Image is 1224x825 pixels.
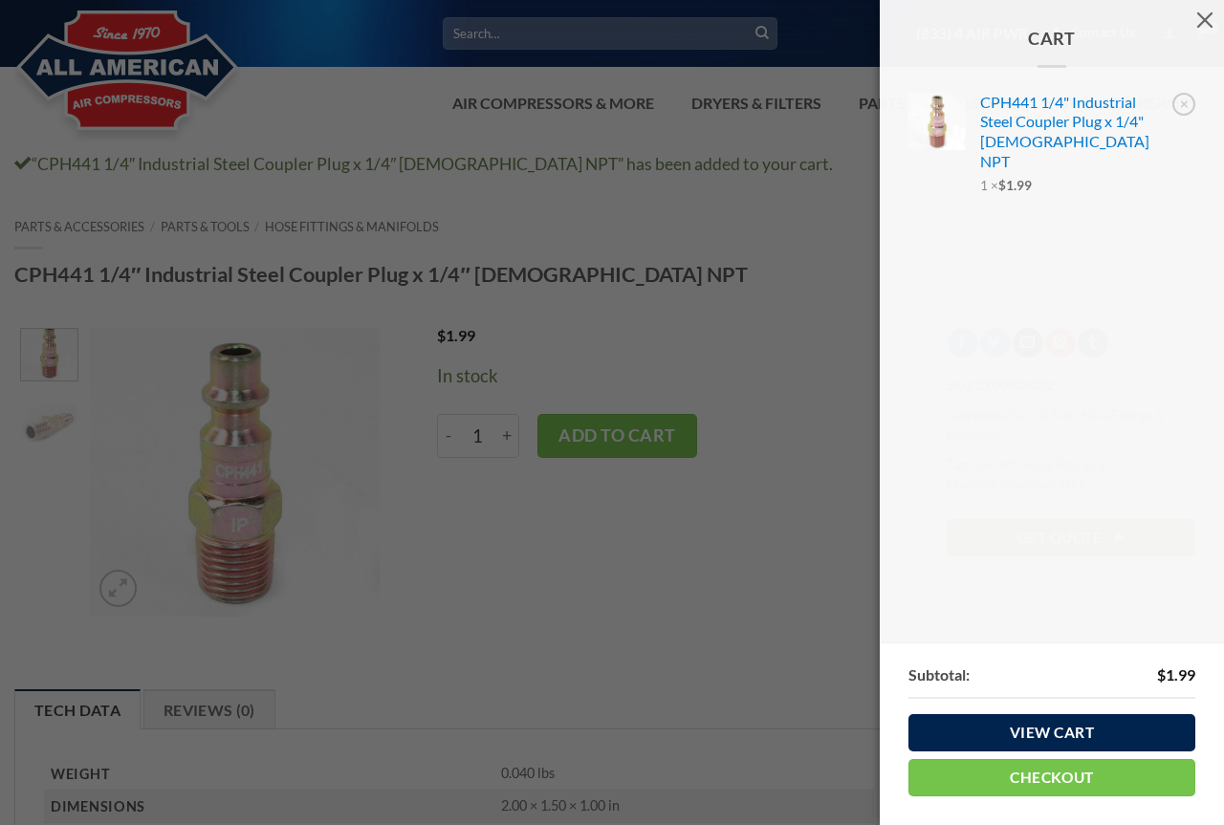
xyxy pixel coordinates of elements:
a: Checkout [908,759,1195,796]
strong: Subtotal: [908,662,970,687]
span: Cart [908,29,1195,50]
a: View cart [908,714,1195,751]
bdi: 1.99 [998,178,1032,193]
a: Remove CPH441 1/4" Industrial Steel Coupler Plug x 1/4" Male NPT from cart [1172,93,1195,116]
span: $ [1157,665,1166,684]
span: 1 × [980,177,1032,194]
a: CPH441 1/4" Industrial Steel Coupler Plug x 1/4" [DEMOGRAPHIC_DATA] NPT [980,93,1167,172]
span: $ [998,178,1006,193]
bdi: 1.99 [1157,665,1195,684]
